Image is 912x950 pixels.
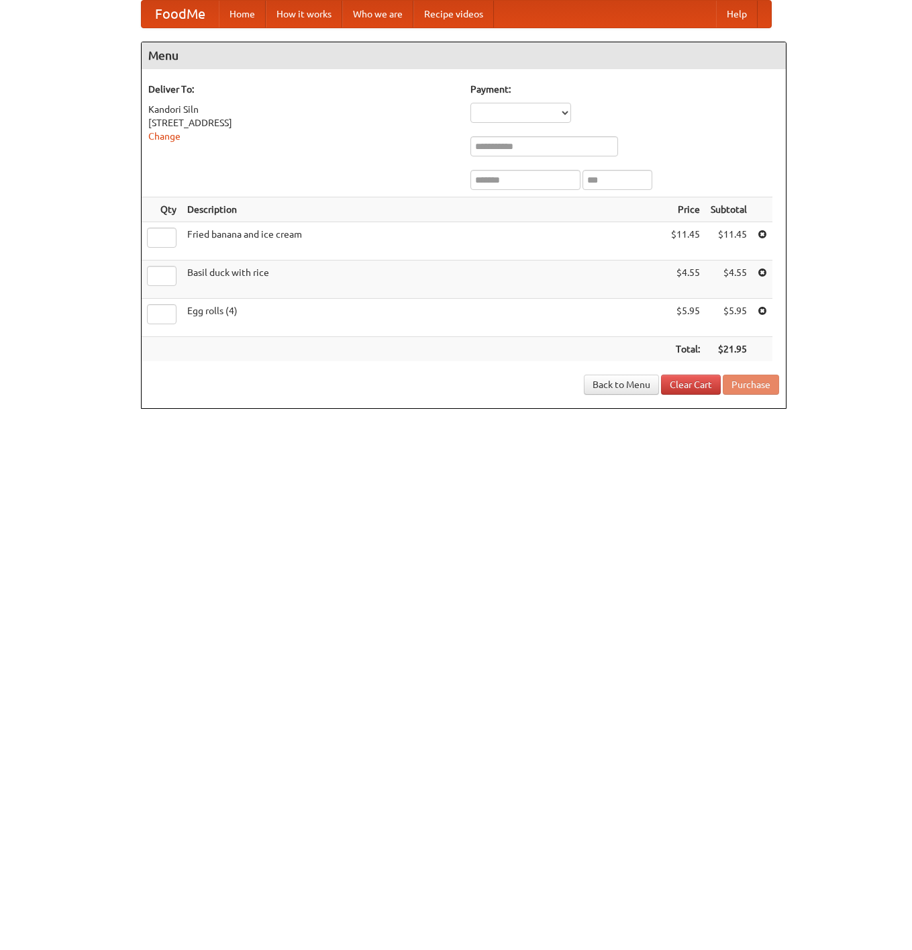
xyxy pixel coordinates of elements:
td: $5.95 [705,299,752,337]
th: Total: [666,337,705,362]
a: Home [219,1,266,28]
td: Fried banana and ice cream [182,222,666,260]
td: $11.45 [705,222,752,260]
th: Description [182,197,666,222]
a: FoodMe [142,1,219,28]
a: Help [716,1,758,28]
a: Who we are [342,1,413,28]
a: Clear Cart [661,375,721,395]
th: Price [666,197,705,222]
div: [STREET_ADDRESS] [148,116,457,130]
td: $4.55 [666,260,705,299]
h4: Menu [142,42,786,69]
h5: Deliver To: [148,83,457,96]
div: Kandori Siln [148,103,457,116]
a: How it works [266,1,342,28]
th: Qty [142,197,182,222]
a: Change [148,131,181,142]
h5: Payment: [470,83,779,96]
th: $21.95 [705,337,752,362]
td: $5.95 [666,299,705,337]
td: Egg rolls (4) [182,299,666,337]
a: Back to Menu [584,375,659,395]
a: Recipe videos [413,1,494,28]
th: Subtotal [705,197,752,222]
td: $4.55 [705,260,752,299]
button: Purchase [723,375,779,395]
td: $11.45 [666,222,705,260]
td: Basil duck with rice [182,260,666,299]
